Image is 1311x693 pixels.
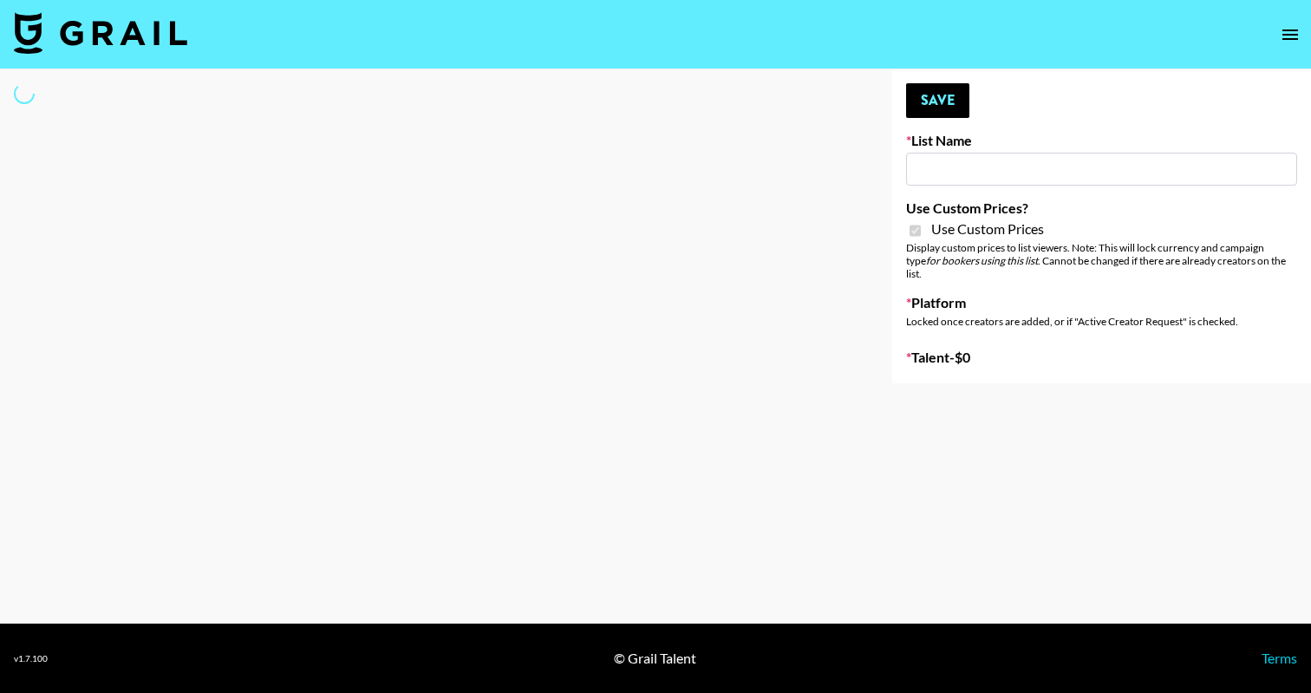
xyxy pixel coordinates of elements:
[1273,17,1308,52] button: open drawer
[906,199,1297,217] label: Use Custom Prices?
[1262,650,1297,666] a: Terms
[926,254,1038,267] em: for bookers using this list
[14,12,187,54] img: Grail Talent
[906,241,1297,280] div: Display custom prices to list viewers. Note: This will lock currency and campaign type . Cannot b...
[906,294,1297,311] label: Platform
[614,650,696,667] div: © Grail Talent
[906,315,1297,328] div: Locked once creators are added, or if "Active Creator Request" is checked.
[931,220,1044,238] span: Use Custom Prices
[906,349,1297,366] label: Talent - $ 0
[906,132,1297,149] label: List Name
[14,653,48,664] div: v 1.7.100
[906,83,969,118] button: Save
